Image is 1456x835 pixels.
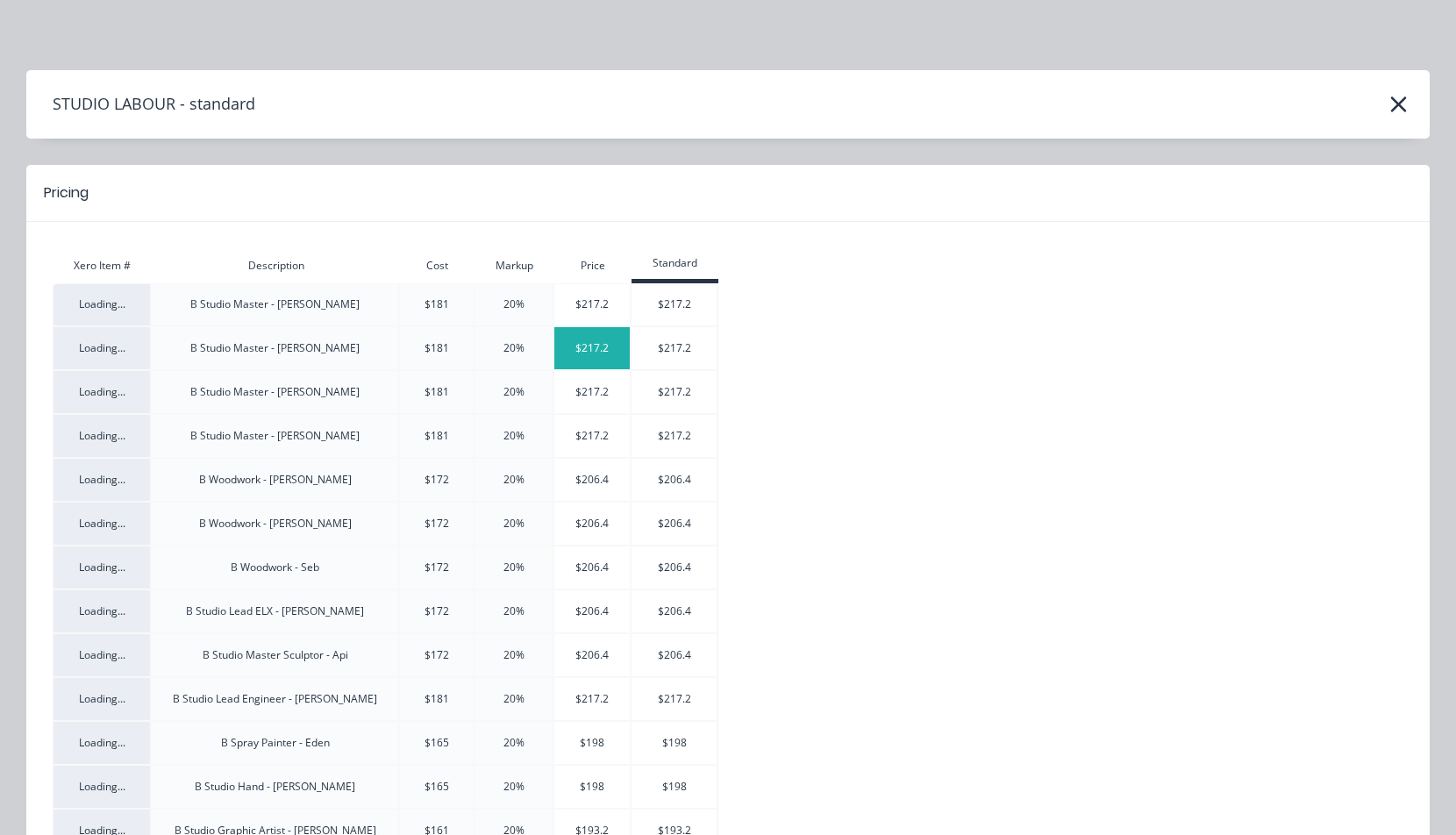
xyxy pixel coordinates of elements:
div: Markup [475,258,554,274]
div: $198 [632,735,717,751]
div: $181 [400,384,473,400]
div: Standard [632,255,718,271]
div: B Studio Lead Engineer - [PERSON_NAME] [152,691,398,707]
h4: STUDIO LABOUR - standard [26,88,255,121]
div: $172 [400,647,473,663]
div: $217.2 [632,691,717,707]
span: Loading... [79,296,125,311]
div: $217.2 [632,384,717,400]
span: Loading... [79,560,125,575]
div: 20% [475,428,553,444]
div: 20% [475,779,553,795]
div: $206.4 [554,560,630,575]
div: $206.4 [632,603,717,619]
div: $217.2 [554,384,630,400]
div: $206.4 [554,647,630,663]
div: $217.2 [554,691,630,707]
div: 20% [475,340,553,356]
div: 20% [475,735,553,751]
div: $217.2 [554,296,630,312]
div: $206.4 [554,603,630,619]
div: $172 [400,560,473,575]
div: Xero Item # [53,258,152,274]
div: B Studio Lead ELX - [PERSON_NAME] [152,603,398,619]
span: Loading... [79,779,125,794]
div: B Studio Master - [PERSON_NAME] [152,340,398,356]
div: $206.4 [632,647,717,663]
div: $198 [554,735,630,751]
div: $172 [400,516,473,532]
div: $165 [400,779,473,795]
div: $217.2 [632,296,717,312]
div: $206.4 [632,472,717,488]
div: B Studio Hand - [PERSON_NAME] [152,779,398,795]
div: B Studio Master Sculptor - Api [152,647,398,663]
div: Description [152,258,400,274]
div: B Woodwork - Seb [152,560,398,575]
span: Loading... [79,340,125,355]
div: $206.4 [632,560,717,575]
div: 20% [475,472,553,488]
span: Loading... [79,472,125,487]
div: B Woodwork - [PERSON_NAME] [152,516,398,532]
div: 20% [475,560,553,575]
div: $217.2 [554,340,630,356]
span: Loading... [79,647,125,662]
div: $198 [554,779,630,795]
div: $181 [400,691,473,707]
div: $172 [400,472,473,488]
span: Loading... [79,691,125,706]
div: $165 [400,735,473,751]
div: 20% [475,384,553,400]
div: 20% [475,296,553,312]
div: Cost [400,258,475,274]
div: $181 [400,428,473,444]
div: B Studio Master - [PERSON_NAME] [152,428,398,444]
span: Loading... [79,735,125,750]
div: 20% [475,516,553,532]
div: $181 [400,296,473,312]
div: 20% [475,647,553,663]
div: B Studio Master - [PERSON_NAME] [152,384,398,400]
div: B Spray Painter - Eden [152,735,398,751]
div: B Studio Master - [PERSON_NAME] [152,296,398,312]
div: 20% [475,603,553,619]
div: $217.2 [632,340,717,356]
div: Price [554,258,632,274]
div: $217.2 [554,428,630,444]
div: $206.4 [554,516,630,532]
div: $181 [400,340,473,356]
span: Loading... [79,428,125,443]
div: Pricing [44,182,89,203]
div: B Woodwork - [PERSON_NAME] [152,472,398,488]
div: $198 [632,779,717,795]
div: $217.2 [632,428,717,444]
span: Loading... [79,384,125,399]
div: $206.4 [632,516,717,532]
div: 20% [475,691,553,707]
span: Loading... [79,516,125,531]
div: $172 [400,603,473,619]
span: Loading... [79,603,125,618]
div: $206.4 [554,472,630,488]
